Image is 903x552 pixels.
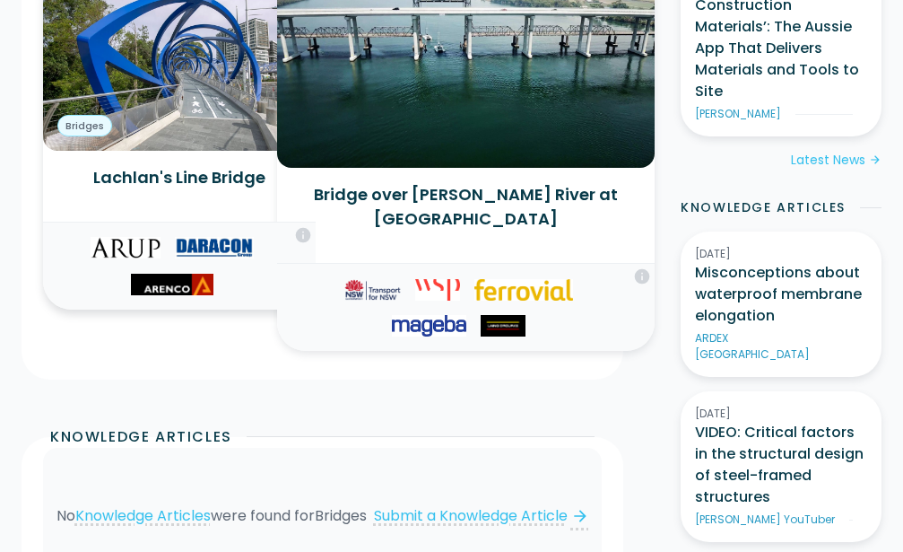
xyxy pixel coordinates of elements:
[75,505,211,526] a: Knowledge Articles
[474,279,573,301] img: Ferrovial
[681,391,881,542] a: [DATE]VIDEO: Critical factors in the structural design of steel-framed structures[PERSON_NAME] Yo...
[277,168,655,263] a: Bridge over [PERSON_NAME] River at [GEOGRAPHIC_DATA]
[695,330,838,363] div: ARDEX [GEOGRAPHIC_DATA]
[175,237,254,258] img: Daracon Group
[695,512,835,528] div: [PERSON_NAME] YouTuber
[791,151,865,170] div: Latest News
[633,267,651,285] div: info
[367,505,589,527] a: Submit a Knowledge Articlearrow_forward
[681,198,846,217] h2: Knowledge Articles
[294,226,312,244] div: info
[869,152,881,170] div: arrow_forward
[43,151,316,222] a: Lachlan's Line Bridge
[131,274,213,295] img: Arenco
[415,279,460,301] img: WSP
[571,507,589,525] div: arrow_forward
[695,422,867,508] h3: VIDEO: Critical factors in the structural design of steel-framed structures
[695,262,867,327] h3: Misconceptions about waterproof membrane elongation
[392,315,465,337] img: Mageba Group
[695,246,867,262] div: [DATE]
[791,151,881,170] a: Latest Newsarrow_forward
[57,165,301,189] h3: Lachlan's Line Bridge
[91,237,161,258] img: Arup
[344,279,401,301] img: Transport for NSW
[374,505,568,527] div: Submit a Knowledge Article
[481,315,525,337] img: Laing O'Rourke
[56,505,315,526] div: No were found for
[681,232,881,377] a: [DATE]Misconceptions about waterproof membrane elongationARDEX [GEOGRAPHIC_DATA]
[315,505,367,526] div: Bridges
[50,426,232,448] h2: Knowledge Articles
[695,406,867,422] div: [DATE]
[291,182,640,231] h3: Bridge over [PERSON_NAME] River at [GEOGRAPHIC_DATA]
[57,115,112,136] a: Bridges
[695,106,781,122] div: [PERSON_NAME]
